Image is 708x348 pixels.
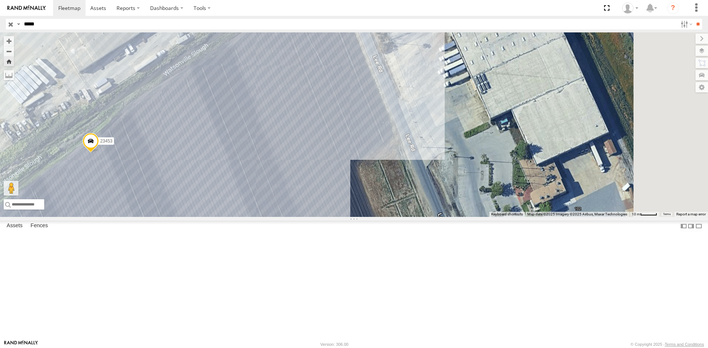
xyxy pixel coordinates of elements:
[695,82,708,92] label: Map Settings
[7,6,46,11] img: rand-logo.svg
[676,212,706,216] a: Report a map error
[27,221,52,231] label: Fences
[631,342,704,347] div: © Copyright 2025 -
[629,212,659,217] button: Map Scale: 10 m per 42 pixels
[663,213,671,216] a: Terms (opens in new tab)
[4,56,14,66] button: Zoom Home
[695,221,702,231] label: Hide Summary Table
[687,221,695,231] label: Dock Summary Table to the Right
[15,19,21,29] label: Search Query
[667,2,679,14] i: ?
[678,19,694,29] label: Search Filter Options
[4,341,38,348] a: Visit our Website
[680,221,687,231] label: Dock Summary Table to the Left
[4,181,18,196] button: Drag Pegman onto the map to open Street View
[4,70,14,80] label: Measure
[527,212,627,216] span: Map data ©2025 Imagery ©2025 Airbus, Maxar Technologies
[491,212,523,217] button: Keyboard shortcuts
[4,36,14,46] button: Zoom in
[632,212,640,216] span: 10 m
[100,138,112,144] span: 23453
[320,342,348,347] div: Version: 306.00
[665,342,704,347] a: Terms and Conditions
[3,221,26,231] label: Assets
[619,3,641,14] div: Puma Singh
[4,46,14,56] button: Zoom out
